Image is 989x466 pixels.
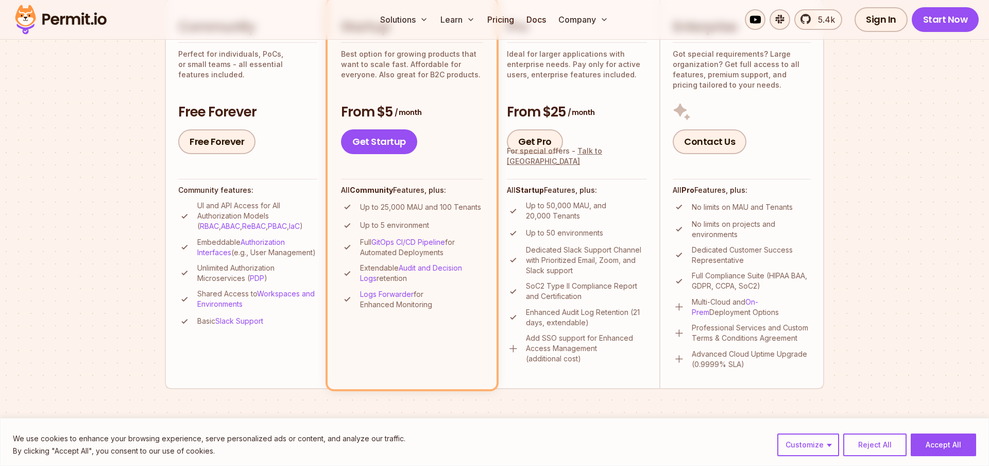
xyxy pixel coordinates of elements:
[692,219,811,240] p: No limits on projects and environments
[522,9,550,30] a: Docs
[673,129,746,154] a: Contact Us
[507,49,647,80] p: Ideal for larger applications with enterprise needs. Pay only for active users, enterprise featur...
[341,103,483,122] h3: From $5
[673,49,811,90] p: Got special requirements? Large organization? Get full access to all features, premium support, a...
[507,146,647,167] div: For special offers -
[526,201,647,221] p: Up to 50,000 MAU, and 20,000 Tenants
[13,445,405,457] p: By clicking "Accept All", you consent to our use of cookies.
[360,263,483,284] p: Extendable retention
[197,316,263,326] p: Basic
[178,129,255,154] a: Free Forever
[681,186,694,194] strong: Pro
[376,9,432,30] button: Solutions
[13,432,405,445] p: We use cookies to enhance your browsing experience, serve personalized ads or content, and analyz...
[692,297,811,318] p: Multi-Cloud and Deployment Options
[215,317,263,325] a: Slack Support
[341,49,483,80] p: Best option for growing products that want to scale fast. Affordable for everyone. Also great for...
[794,9,842,30] a: 5.4k
[812,13,835,26] span: 5.4k
[197,201,317,231] p: UI and API Access for All Authorization Models ( , , , , )
[516,186,544,194] strong: Startup
[673,185,811,195] h4: All Features, plus:
[200,222,219,230] a: RBAC
[692,271,811,291] p: Full Compliance Suite (HIPAA BAA, GDPR, CCPA, SoC2)
[341,185,483,195] h4: All Features, plus:
[526,307,647,328] p: Enhanced Audit Log Retention (21 days, extendable)
[242,222,266,230] a: ReBAC
[250,274,264,282] a: PDP
[197,263,317,284] p: Unlimited Authorization Microservices ( )
[178,49,317,80] p: Perfect for individuals, PoCs, or small teams - all essential features included.
[526,333,647,364] p: Add SSO support for Enhanced Access Management (additional cost)
[526,281,647,302] p: SoC2 Type II Compliance Report and Certification
[777,434,839,456] button: Customize
[692,323,811,343] p: Professional Services and Custom Terms & Conditions Agreement
[843,434,907,456] button: Reject All
[911,434,976,456] button: Accept All
[507,129,563,154] a: Get Pro
[360,263,462,282] a: Audit and Decision Logs
[360,237,483,258] p: Full for Automated Deployments
[360,202,481,212] p: Up to 25,000 MAU and 100 Tenants
[178,103,317,122] h3: Free Forever
[526,228,603,238] p: Up to 50 environments
[568,107,594,118] span: / month
[692,349,811,370] p: Advanced Cloud Uptime Upgrade (0.9999% SLA)
[436,9,479,30] button: Learn
[268,222,287,230] a: PBAC
[912,7,979,32] a: Start Now
[360,290,414,298] a: Logs Forwarder
[692,297,758,317] a: On-Prem
[178,185,317,195] h4: Community features:
[507,103,647,122] h3: From $25
[855,7,908,32] a: Sign In
[221,222,240,230] a: ABAC
[371,238,445,246] a: GitOps CI/CD Pipeline
[360,289,483,310] p: for Enhanced Monitoring
[350,186,393,194] strong: Community
[197,289,317,309] p: Shared Access to
[507,185,647,195] h4: All Features, plus:
[395,107,421,118] span: / month
[289,222,300,230] a: IaC
[197,237,317,258] p: Embeddable (e.g., User Management)
[483,9,518,30] a: Pricing
[554,9,612,30] button: Company
[197,238,285,257] a: Authorization Interfaces
[341,129,417,154] a: Get Startup
[692,202,793,212] p: No limits on MAU and Tenants
[692,245,811,265] p: Dedicated Customer Success Representative
[360,220,429,230] p: Up to 5 environment
[526,245,647,276] p: Dedicated Slack Support Channel with Prioritized Email, Zoom, and Slack support
[10,2,111,37] img: Permit logo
